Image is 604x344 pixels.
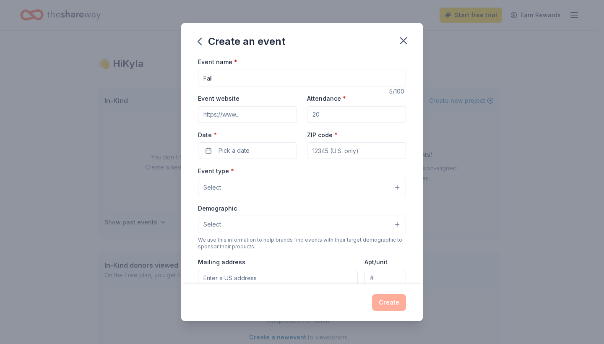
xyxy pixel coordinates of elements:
[198,35,285,48] div: Create an event
[198,106,297,123] input: https://www...
[198,142,297,159] button: Pick a date
[198,94,240,103] label: Event website
[307,131,338,139] label: ZIP code
[198,204,237,213] label: Demographic
[198,179,406,196] button: Select
[198,70,406,86] input: Spring Fundraiser
[203,219,221,229] span: Select
[307,106,406,123] input: 20
[198,216,406,233] button: Select
[203,182,221,193] span: Select
[198,237,406,250] div: We use this information to help brands find events with their target demographic to sponsor their...
[198,58,237,66] label: Event name
[389,86,406,96] div: 5 /100
[198,258,245,266] label: Mailing address
[307,94,346,103] label: Attendance
[198,270,358,287] input: Enter a US address
[198,131,297,139] label: Date
[364,258,388,266] label: Apt/unit
[219,146,250,156] span: Pick a date
[307,142,406,159] input: 12345 (U.S. only)
[364,270,406,287] input: #
[198,167,234,175] label: Event type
